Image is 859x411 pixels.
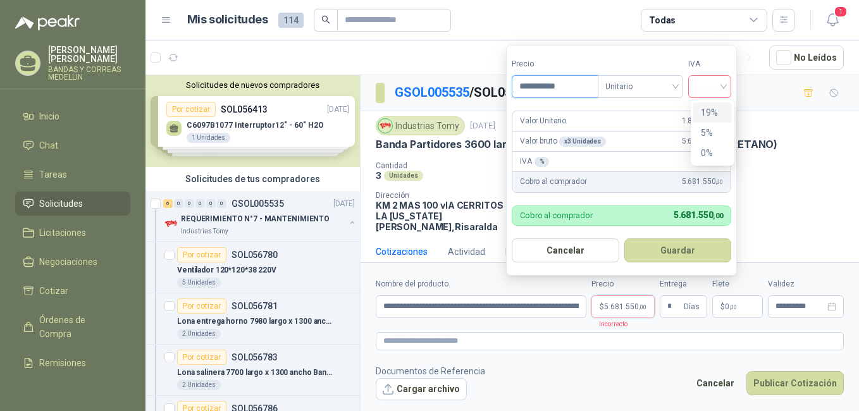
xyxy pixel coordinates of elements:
[769,46,844,70] button: No Leídos
[232,353,278,362] p: SOL056783
[376,191,513,200] p: Dirección
[448,245,485,259] div: Actividad
[768,278,844,290] label: Validez
[206,199,216,208] div: 0
[177,316,335,328] p: Lona entrega horno 7980 largo x 1300 ancho Banda tipo wafer
[688,98,725,109] p: Requerido
[376,170,381,181] p: 3
[649,13,676,27] div: Todas
[746,371,844,395] button: Publicar Cotización
[605,77,676,96] span: Unitario
[682,135,723,147] span: 5.681.550
[181,213,330,225] p: REQUERIMIENTO N°7 - MANTENIMIENTO
[48,66,130,81] p: BANDAS Y CORREAS MEDELLIN
[395,85,469,100] a: GSOL005535
[232,250,278,259] p: SOL056780
[39,356,86,370] span: Remisiones
[15,380,130,404] a: Configuración
[624,238,732,262] button: Guardar
[378,119,392,133] img: Company Logo
[15,351,130,375] a: Remisiones
[177,350,226,365] div: Por cotizar
[39,284,68,298] span: Cotizar
[177,264,276,276] p: Ventilador 120*120*38 220V
[163,199,173,208] div: 6
[177,380,221,390] div: 2 Unidades
[15,104,130,128] a: Inicio
[693,143,732,163] div: 0%
[15,192,130,216] a: Solicitudes
[376,278,586,290] label: Nombre del producto
[520,156,549,168] p: IVA
[145,242,360,293] a: Por cotizarSOL056780Ventilador 120*120*38 220V5 Unidades
[701,106,724,120] div: 19%
[376,161,540,170] p: Cantidad
[660,278,707,290] label: Entrega
[163,216,178,231] img: Company Logo
[604,303,646,310] span: 5.681.550
[725,303,737,310] span: 0
[520,176,586,188] p: Cobro al comprador
[520,211,593,219] p: Cobro al comprador
[720,303,725,310] span: $
[181,226,228,236] p: Industrias Tomy
[39,255,97,269] span: Negociaciones
[520,115,566,127] p: Valor Unitario
[682,176,723,188] span: 5.681.550
[505,245,544,259] div: Mensajes
[177,329,221,339] div: 2 Unidades
[177,367,335,379] p: Lona salinera 7700 largo x 1300 ancho Banda tipo wafer
[701,146,724,160] div: 0%
[376,378,467,401] button: Cargar archivo
[39,226,86,240] span: Licitaciones
[39,109,59,123] span: Inicio
[834,6,848,18] span: 1
[376,245,428,259] div: Cotizaciones
[163,196,357,236] a: 6 0 0 0 0 0 GSOL005535[DATE] Company LogoREQUERIMIENTO N°7 - MANTENIMIENTOIndustrias Tomy
[15,15,80,30] img: Logo peakr
[689,371,741,395] button: Cancelar
[512,238,619,262] button: Cancelar
[177,247,226,262] div: Por cotizar
[15,279,130,303] a: Cotizar
[39,138,58,152] span: Chat
[185,199,194,208] div: 0
[591,278,655,290] label: Precio
[712,278,763,290] label: Flete
[321,15,330,24] span: search
[591,295,655,318] p: $5.681.550,00
[15,221,130,245] a: Licitaciones
[145,167,360,191] div: Solicitudes de tus compradores
[693,102,732,123] div: 19%
[39,168,67,181] span: Tareas
[145,345,360,396] a: Por cotizarSOL056783Lona salinera 7700 largo x 1300 ancho Banda tipo wafer2 Unidades
[145,293,360,345] a: Por cotizarSOL056781Lona entrega horno 7980 largo x 1300 ancho Banda tipo wafer2 Unidades
[376,116,465,135] div: Industrias Tomy
[639,304,646,310] span: ,00
[395,83,541,102] p: / SOL056791
[729,304,737,310] span: ,00
[559,137,606,147] div: x 3 Unidades
[470,120,495,132] p: [DATE]
[376,200,513,232] p: KM 2 MAS 100 vIA CERRITOS LA [US_STATE] [PERSON_NAME] , Risaralda
[591,318,627,329] p: Incorrecto
[145,75,360,167] div: Solicitudes de nuevos compradoresPor cotizarSOL056413[DATE] C6097B1077 Interruptor12" - 60" H2O1 ...
[535,157,550,167] div: %
[232,302,278,310] p: SOL056781
[384,171,423,181] div: Unidades
[39,313,118,341] span: Órdenes de Compra
[701,126,724,140] div: 5%
[520,135,606,147] p: Valor bruto
[15,250,130,274] a: Negociaciones
[151,80,355,90] button: Solicitudes de nuevos compradores
[177,298,226,314] div: Por cotizar
[715,178,723,185] span: ,00
[688,58,731,70] label: IVA
[48,46,130,63] p: [PERSON_NAME] [PERSON_NAME]
[821,9,844,32] button: 1
[232,199,284,208] p: GSOL005535
[684,296,700,317] span: Días
[15,133,130,157] a: Chat
[333,198,355,210] p: [DATE]
[376,138,777,151] p: Banda Partidores 3600 largo x 1300 ancho BANDA DELGADA T10 (POLIURETANO)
